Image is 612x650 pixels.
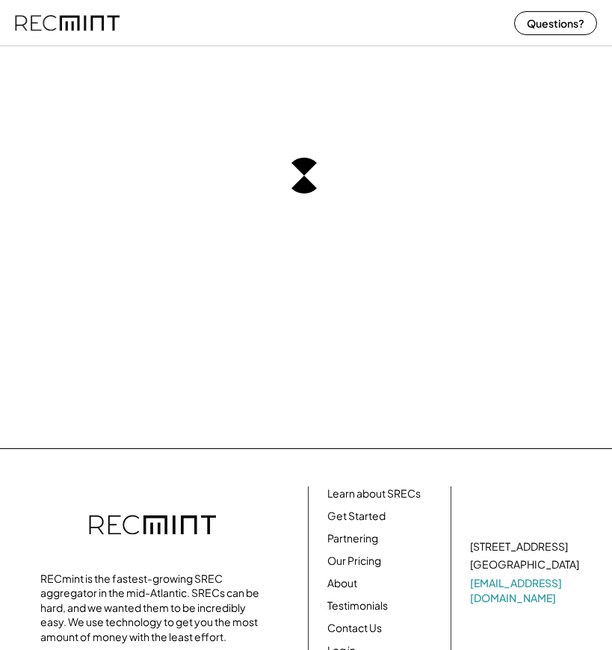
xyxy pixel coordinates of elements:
div: [STREET_ADDRESS] [470,539,568,554]
a: [EMAIL_ADDRESS][DOMAIN_NAME] [470,576,582,605]
a: Our Pricing [327,554,381,569]
img: recmint-logotype%403x.png [89,500,216,552]
div: [GEOGRAPHIC_DATA] [470,557,579,572]
a: Contact Us [327,621,382,636]
div: RECmint is the fastest-growing SREC aggregator in the mid-Atlantic. SRECs can be hard, and we wan... [40,572,265,645]
a: Learn about SRECs [327,486,421,501]
button: Questions? [514,11,597,35]
a: Partnering [327,531,378,546]
a: About [327,576,357,591]
a: Testimonials [327,598,388,613]
a: Get Started [327,509,386,524]
img: recmint-logotype%403x%20%281%29.jpeg [15,3,120,43]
